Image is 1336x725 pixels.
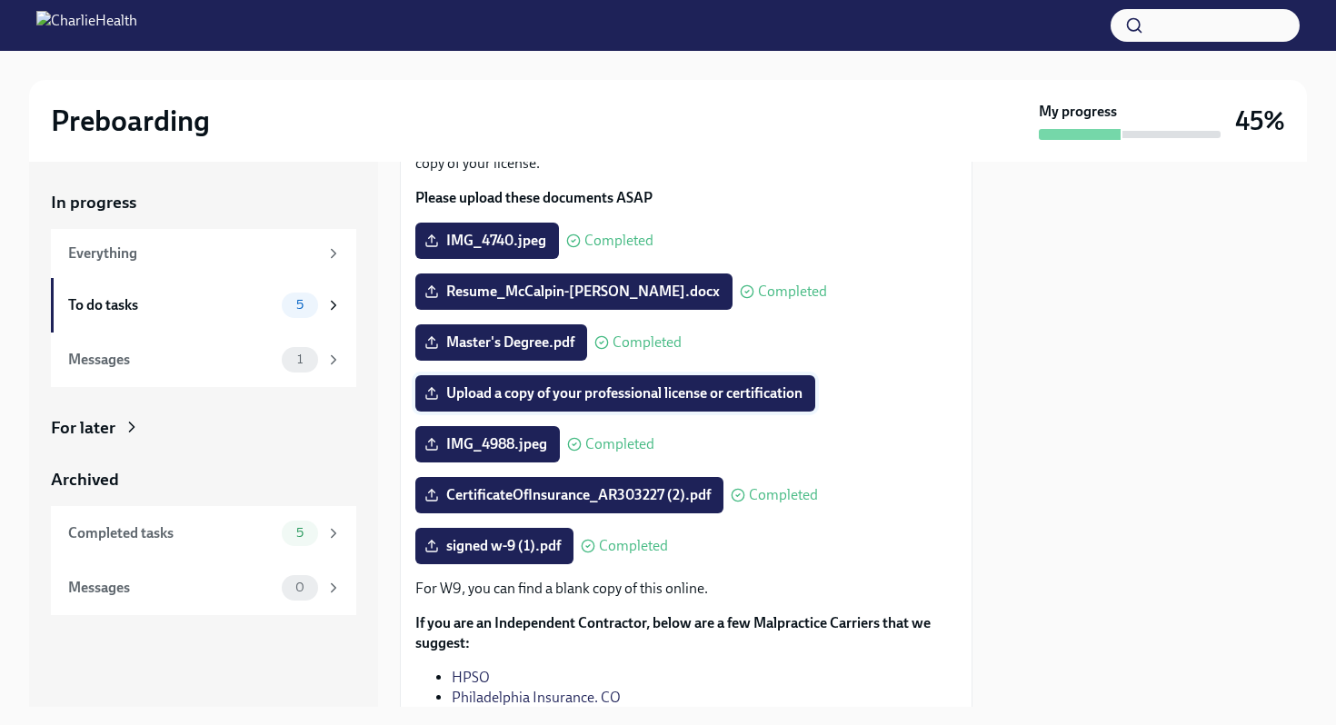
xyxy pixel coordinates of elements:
[68,243,318,263] div: Everything
[428,384,803,402] span: Upload a copy of your professional license or certification
[51,506,356,561] a: Completed tasks5
[68,350,274,370] div: Messages
[285,526,314,540] span: 5
[415,273,733,310] label: Resume_McCalpin-[PERSON_NAME].docx
[415,223,559,259] label: IMG_4740.jpeg
[51,561,356,615] a: Messages0
[286,353,314,366] span: 1
[758,284,827,299] span: Completed
[452,689,621,706] a: Philadelphia Insurance. CO
[51,103,210,139] h2: Preboarding
[584,233,653,248] span: Completed
[68,295,274,315] div: To do tasks
[428,333,574,352] span: Master's Degree.pdf
[51,229,356,278] a: Everything
[428,232,546,250] span: IMG_4740.jpeg
[415,528,573,564] label: signed w-9 (1).pdf
[51,416,115,440] div: For later
[585,437,654,452] span: Completed
[51,278,356,333] a: To do tasks5
[415,189,653,206] strong: Please upload these documents ASAP
[428,283,720,301] span: Resume_McCalpin-[PERSON_NAME].docx
[68,523,274,543] div: Completed tasks
[749,488,818,502] span: Completed
[599,539,668,553] span: Completed
[1039,102,1117,122] strong: My progress
[415,375,815,412] label: Upload a copy of your professional license or certification
[428,537,561,555] span: signed w-9 (1).pdf
[68,578,274,598] div: Messages
[51,333,356,387] a: Messages1
[51,468,356,492] a: Archived
[428,435,547,453] span: IMG_4988.jpeg
[415,477,723,513] label: CertificateOfInsurance_AR303227 (2).pdf
[51,416,356,440] a: For later
[415,614,931,651] strong: If you are an Independent Contractor, below are a few Malpractice Carriers that we suggest:
[1235,104,1285,137] h3: 45%
[36,11,137,40] img: CharlieHealth
[284,581,315,594] span: 0
[51,191,356,214] a: In progress
[428,486,711,504] span: CertificateOfInsurance_AR303227 (2).pdf
[452,669,490,686] a: HPSO
[613,335,682,350] span: Completed
[415,579,957,599] p: For W9, you can find a blank copy of this online.
[285,298,314,312] span: 5
[415,426,560,462] label: IMG_4988.jpeg
[415,324,587,361] label: Master's Degree.pdf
